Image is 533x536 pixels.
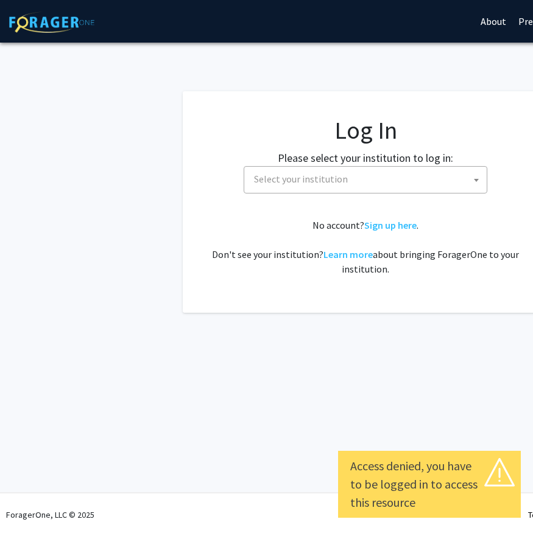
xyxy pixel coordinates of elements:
[323,248,373,260] a: Learn more about bringing ForagerOne to your institution
[207,218,524,276] div: No account? . Don't see your institution? about bringing ForagerOne to your institution.
[254,173,348,185] span: Select your institution
[278,150,453,166] label: Please select your institution to log in:
[364,219,417,231] a: Sign up here
[350,457,509,512] div: Access denied, you have to be logged in to access this resource
[6,493,94,536] div: ForagerOne, LLC © 2025
[249,167,487,192] span: Select your institution
[9,12,94,33] img: ForagerOne Logo
[207,116,524,145] h1: Log In
[244,166,487,193] span: Select your institution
